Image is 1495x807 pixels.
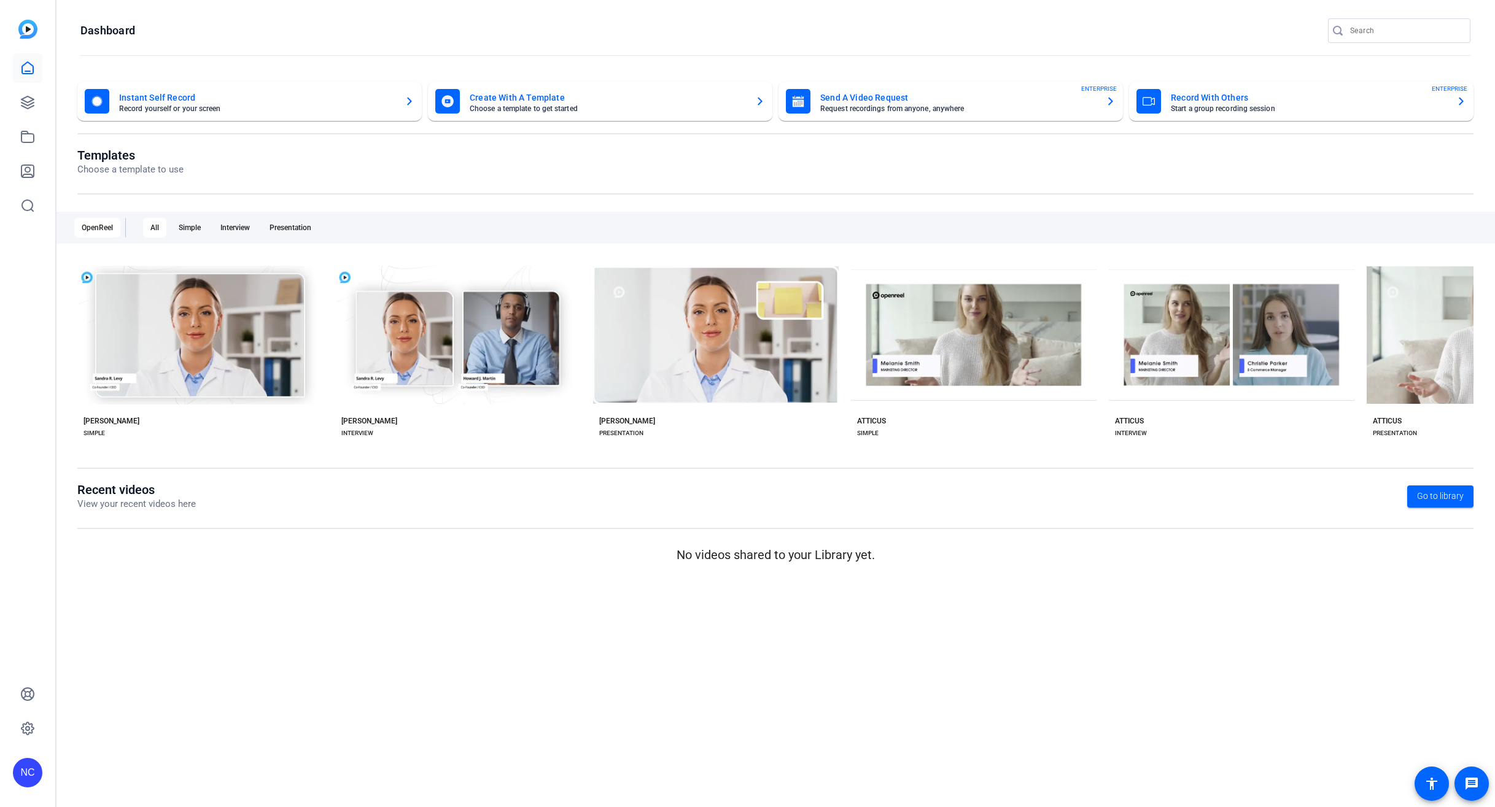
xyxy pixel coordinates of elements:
div: Simple [171,218,208,237]
mat-card-subtitle: Start a group recording session [1171,105,1446,112]
div: SIMPLE [83,428,105,438]
span: Go to library [1417,490,1464,503]
div: INTERVIEW [341,428,373,438]
mat-card-title: Send A Video Request [820,90,1096,105]
h1: Templates [77,148,184,163]
div: [PERSON_NAME] [341,416,397,426]
mat-card-subtitle: Choose a template to get started [470,105,745,112]
div: PRESENTATION [1373,428,1417,438]
h1: Dashboard [80,23,135,38]
div: ATTICUS [1373,416,1402,426]
p: No videos shared to your Library yet. [77,546,1474,564]
div: OpenReel [74,218,120,237]
div: Presentation [262,218,319,237]
span: ENTERPRISE [1081,84,1117,93]
p: View your recent videos here [77,497,196,511]
button: Create With A TemplateChoose a template to get started [428,82,772,121]
mat-card-subtitle: Request recordings from anyone, anywhere [820,105,1096,112]
mat-card-title: Create With A Template [470,90,745,105]
div: SIMPLE [857,428,879,438]
mat-card-title: Record With Others [1171,90,1446,105]
mat-icon: accessibility [1424,776,1439,791]
div: ATTICUS [1115,416,1144,426]
p: Choose a template to use [77,163,184,177]
div: ATTICUS [857,416,886,426]
img: blue-gradient.svg [18,20,37,39]
input: Search [1350,23,1461,38]
h1: Recent videos [77,482,196,497]
div: INTERVIEW [1115,428,1147,438]
span: ENTERPRISE [1432,84,1467,93]
div: All [143,218,166,237]
mat-icon: message [1464,776,1479,791]
mat-card-subtitle: Record yourself or your screen [119,105,395,112]
button: Record With OthersStart a group recording sessionENTERPRISE [1129,82,1474,121]
div: NC [13,758,42,787]
div: [PERSON_NAME] [599,416,655,426]
mat-card-title: Instant Self Record [119,90,395,105]
button: Instant Self RecordRecord yourself or your screen [77,82,422,121]
div: Interview [213,218,257,237]
div: [PERSON_NAME] [83,416,139,426]
button: Send A Video RequestRequest recordings from anyone, anywhereENTERPRISE [779,82,1123,121]
a: Go to library [1407,485,1474,508]
div: PRESENTATION [599,428,643,438]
